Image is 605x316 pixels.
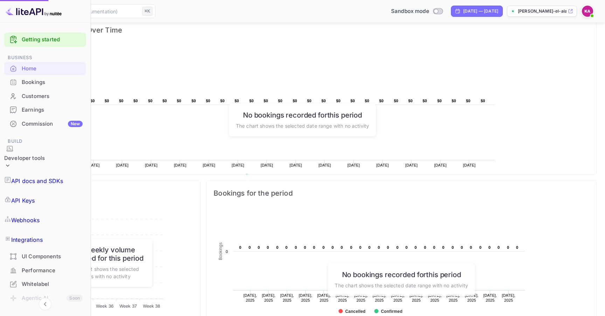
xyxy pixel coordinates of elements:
[4,154,45,162] div: Developer tools
[232,163,244,167] text: [DATE]
[68,121,83,127] div: New
[299,293,313,302] text: [DATE], 2025
[463,163,476,167] text: [DATE]
[4,145,45,171] div: Developer tools
[22,267,83,275] div: Performance
[11,236,43,244] p: Integrations
[4,171,86,191] a: API docs and SDKs
[264,99,268,103] text: $0
[387,245,389,250] text: 0
[4,62,86,75] a: Home
[236,111,369,119] h6: No bookings recorded for this period
[350,245,352,250] text: 0
[262,293,276,302] text: [DATE], 2025
[391,7,429,15] span: Sandbox mode
[203,163,215,167] text: [DATE]
[116,163,128,167] text: [DATE]
[39,298,51,310] button: Collapse navigation
[350,99,355,103] text: $0
[260,163,273,167] text: [DATE]
[388,7,445,15] div: Switch to Production mode
[133,99,138,103] text: $0
[249,99,254,103] text: $0
[143,303,160,309] tspan: Week 38
[379,99,384,103] text: $0
[4,76,86,89] div: Bookings
[465,293,479,302] text: [DATE], 2025
[22,78,83,86] div: Bookings
[488,245,491,250] text: 0
[332,245,334,250] text: 0
[4,90,86,103] a: Customers
[6,6,62,17] img: LiteAPI logo
[244,293,257,302] text: [DATE], 2025
[424,245,426,250] text: 0
[251,174,269,179] text: Revenue
[452,245,454,250] text: 0
[4,117,86,131] div: CommissionNew
[437,99,442,103] text: $0
[4,117,86,130] a: CommissionNew
[206,99,210,103] text: $0
[11,216,40,224] p: Webhooks
[239,245,241,250] text: 0
[22,280,83,288] div: Whitelabel
[368,245,370,250] text: 0
[322,245,325,250] text: 0
[258,245,260,250] text: 0
[452,99,456,103] text: $0
[335,270,468,279] h6: No bookings recorded for this period
[481,99,485,103] text: $0
[192,99,196,103] text: $0
[365,99,369,103] text: $0
[276,245,278,250] text: 0
[235,99,239,103] text: $0
[96,303,113,309] tspan: Week 36
[466,99,471,103] text: $0
[4,230,86,250] a: Integrations
[405,163,418,167] text: [DATE]
[463,8,498,14] div: [DATE] — [DATE]
[321,99,326,103] text: $0
[90,99,95,103] text: $0
[304,245,306,250] text: 0
[11,177,63,185] p: API docs and SDKs
[336,99,341,103] text: $0
[22,106,83,114] div: Earnings
[105,99,109,103] text: $0
[236,122,369,129] p: The chart shows the selected date range with no activity
[267,245,269,250] text: 0
[174,163,187,167] text: [DATE]
[335,281,468,289] p: The chart shows the selected date range with no activity
[359,245,361,250] text: 0
[4,264,86,278] div: Performance
[461,245,463,250] text: 0
[4,62,86,76] div: Home
[502,293,516,302] text: [DATE], 2025
[347,163,360,167] text: [DATE]
[405,245,408,250] text: 0
[4,103,86,117] div: Earnings
[22,36,83,44] a: Getting started
[516,245,518,250] text: 0
[119,99,124,103] text: $0
[119,303,137,309] tspan: Week 37
[313,245,315,250] text: 0
[4,210,86,230] a: Webhooks
[4,33,86,47] div: Getting started
[22,65,83,73] div: Home
[226,250,228,254] text: 0
[220,99,225,103] text: $0
[214,188,589,199] span: Bookings for the period
[148,99,153,103] text: $0
[4,191,86,210] a: API Keys
[381,309,402,314] text: Confirmed
[4,278,86,290] a: Whitelabel
[249,245,251,250] text: 0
